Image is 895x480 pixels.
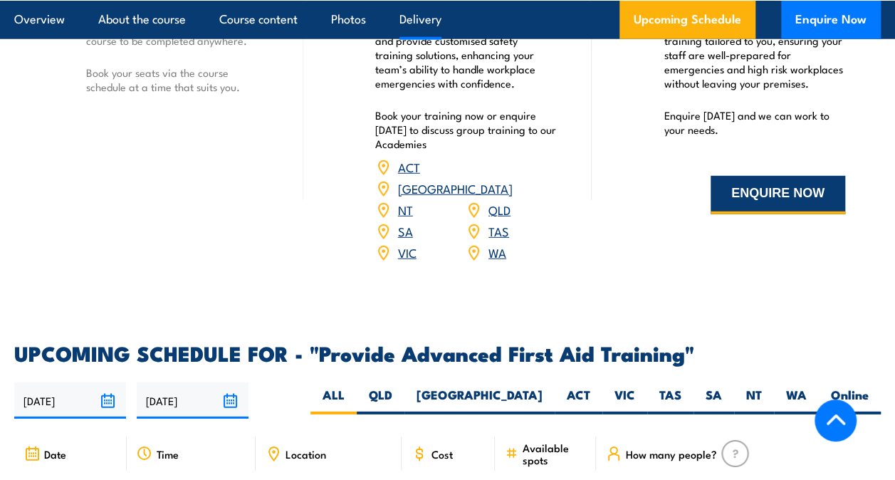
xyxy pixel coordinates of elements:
span: Date [44,448,66,460]
label: SA [694,387,734,414]
p: Our Academies are located nationally and provide customised safety training solutions, enhancing ... [375,19,557,90]
h2: UPCOMING SCHEDULE FOR - "Provide Advanced First Aid Training" [14,343,881,362]
label: QLD [357,387,404,414]
label: ALL [310,387,357,414]
a: ACT [398,158,420,175]
p: Book your training now or enquire [DATE] to discuss group training to our Academies [375,108,557,151]
a: NT [398,201,413,218]
input: To date [137,382,248,419]
label: NT [734,387,774,414]
a: VIC [398,244,417,261]
span: Cost [431,448,453,460]
button: ENQUIRE NOW [711,176,845,214]
label: VIC [602,387,647,414]
a: WA [488,244,506,261]
a: TAS [488,222,509,239]
span: Available spots [523,442,586,466]
a: [GEOGRAPHIC_DATA] [398,179,513,197]
a: SA [398,222,413,239]
span: Location [286,448,326,460]
label: [GEOGRAPHIC_DATA] [404,387,555,414]
label: Online [819,387,881,414]
label: WA [774,387,819,414]
label: ACT [555,387,602,414]
label: TAS [647,387,694,414]
p: We offer convenient nationwide training tailored to you, ensuring your staff are well-prepared fo... [664,19,845,90]
p: Book your seats via the course schedule at a time that suits you. [86,66,268,94]
span: Time [157,448,179,460]
a: QLD [488,201,511,218]
p: Enquire [DATE] and we can work to your needs. [664,108,845,137]
input: From date [14,382,126,419]
span: How many people? [626,448,717,460]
